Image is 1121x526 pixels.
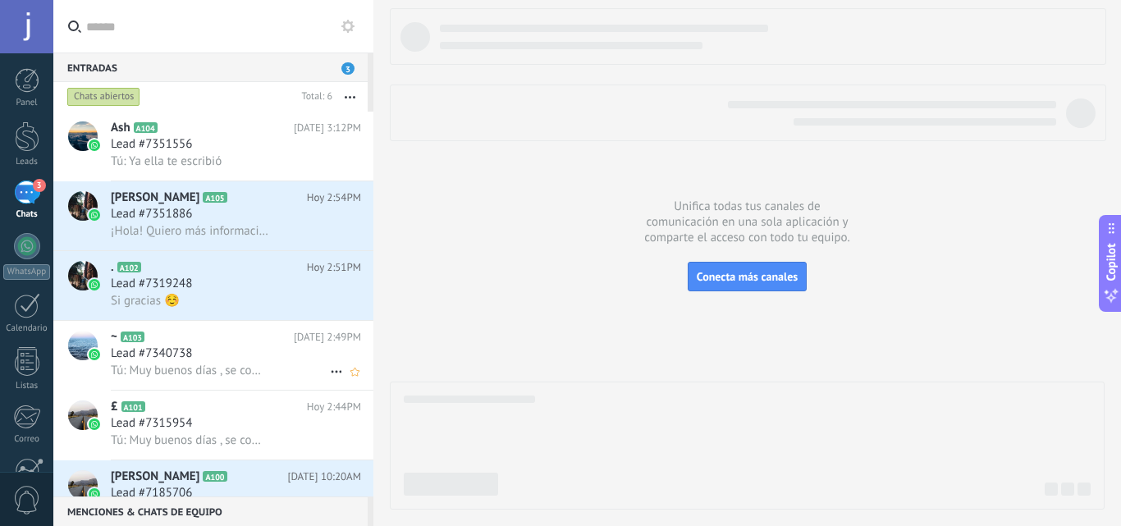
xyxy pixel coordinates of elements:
[1103,243,1119,281] span: Copilot
[111,469,199,485] span: [PERSON_NAME]
[688,262,807,291] button: Conecta más canales
[307,190,361,206] span: Hoy 2:54PM
[53,53,368,82] div: Entradas
[111,259,114,276] span: .
[341,62,355,75] span: 3
[3,157,51,167] div: Leads
[111,120,130,136] span: Ash
[111,136,192,153] span: Lead #7351556
[67,87,140,107] div: Chats abiertos
[307,259,361,276] span: Hoy 2:51PM
[53,321,373,390] a: avataricon~A103[DATE] 2:49PMLead #7340738Tú: Muy buenos días , se comunica con la asistente de la...
[89,419,100,430] img: icon
[3,264,50,280] div: WhatsApp
[111,276,192,292] span: Lead #7319248
[307,399,361,415] span: Hoy 2:44PM
[203,192,226,203] span: A105
[89,209,100,221] img: icon
[3,323,51,334] div: Calendario
[89,488,100,500] img: icon
[294,120,361,136] span: [DATE] 3:12PM
[111,345,192,362] span: Lead #7340738
[53,181,373,250] a: avataricon[PERSON_NAME]A105Hoy 2:54PMLead #7351886¡Hola! Quiero más información.
[287,469,361,485] span: [DATE] 10:20AM
[117,262,141,272] span: A102
[3,381,51,391] div: Listas
[111,206,192,222] span: Lead #7351886
[111,485,192,501] span: Lead #7185706
[111,223,271,239] span: ¡Hola! Quiero más información.
[134,122,158,133] span: A104
[111,363,271,378] span: Tú: Muy buenos días , se comunica con la asistente de la señora [PERSON_NAME], maestro espiritual...
[111,415,192,432] span: Lead #7315954
[203,471,226,482] span: A100
[295,89,332,105] div: Total: 6
[111,293,180,309] span: Si gracias ☺️
[121,332,144,342] span: A103
[53,251,373,320] a: avataricon.A102Hoy 2:51PMLead #7319248Si gracias ☺️
[33,179,46,192] span: 3
[3,434,51,445] div: Correo
[697,269,798,284] span: Conecta más canales
[111,190,199,206] span: [PERSON_NAME]
[294,329,361,345] span: [DATE] 2:49PM
[3,209,51,220] div: Chats
[111,329,117,345] span: ~
[111,399,118,415] span: £
[53,391,373,460] a: avataricon£A101Hoy 2:44PMLead #7315954Tú: Muy buenos días , se comunica con la asistente de la se...
[53,112,373,181] a: avatariconAshA104[DATE] 3:12PMLead #7351556Tú: Ya ella te escribió
[89,349,100,360] img: icon
[89,140,100,151] img: icon
[121,401,145,412] span: A101
[3,98,51,108] div: Panel
[89,279,100,290] img: icon
[111,153,222,169] span: Tú: Ya ella te escribió
[111,432,271,448] span: Tú: Muy buenos días , se comunica con la asistente de la señora [PERSON_NAME], maestro espiritual...
[53,496,368,526] div: Menciones & Chats de equipo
